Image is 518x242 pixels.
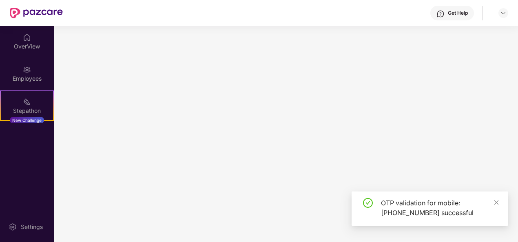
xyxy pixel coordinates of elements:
[448,10,468,16] div: Get Help
[23,33,31,42] img: svg+xml;base64,PHN2ZyBpZD0iSG9tZSIgeG1sbnM9Imh0dHA6Ly93d3cudzMub3JnLzIwMDAvc3ZnIiB3aWR0aD0iMjAiIG...
[9,223,17,231] img: svg+xml;base64,PHN2ZyBpZD0iU2V0dGluZy0yMHgyMCIgeG1sbnM9Imh0dHA6Ly93d3cudzMub3JnLzIwMDAvc3ZnIiB3aW...
[381,198,498,218] div: OTP validation for mobile: [PHONE_NUMBER] successful
[23,66,31,74] img: svg+xml;base64,PHN2ZyBpZD0iRW1wbG95ZWVzIiB4bWxucz0iaHR0cDovL3d3dy53My5vcmcvMjAwMC9zdmciIHdpZHRoPS...
[10,8,63,18] img: New Pazcare Logo
[23,98,31,106] img: svg+xml;base64,PHN2ZyB4bWxucz0iaHR0cDovL3d3dy53My5vcmcvMjAwMC9zdmciIHdpZHRoPSIyMSIgaGVpZ2h0PSIyMC...
[494,200,499,205] span: close
[436,10,445,18] img: svg+xml;base64,PHN2ZyBpZD0iSGVscC0zMngzMiIgeG1sbnM9Imh0dHA6Ly93d3cudzMub3JnLzIwMDAvc3ZnIiB3aWR0aD...
[1,107,53,115] div: Stepathon
[10,117,44,123] div: New Challenge
[363,198,373,208] span: check-circle
[18,223,45,231] div: Settings
[500,10,507,16] img: svg+xml;base64,PHN2ZyBpZD0iRHJvcGRvd24tMzJ4MzIiIHhtbG5zPSJodHRwOi8vd3d3LnczLm9yZy8yMDAwL3N2ZyIgd2...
